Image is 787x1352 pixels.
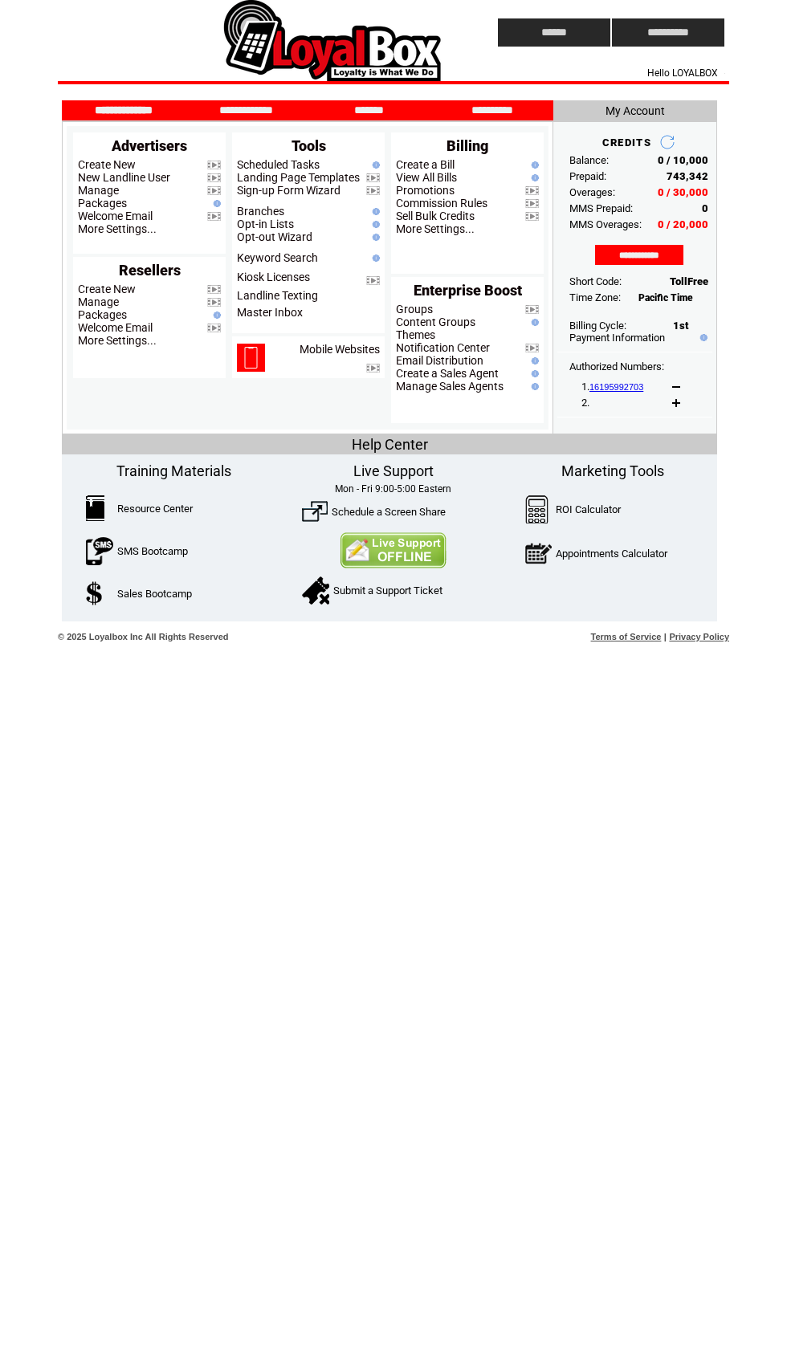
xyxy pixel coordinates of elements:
a: Create New [78,283,136,295]
img: video.png [525,186,539,195]
a: Keyword Search [237,251,318,264]
a: ROI Calculator [556,503,621,515]
img: video.png [207,285,221,294]
a: Packages [78,308,127,321]
span: MMS Overages: [569,218,642,230]
span: Short Code: [569,275,622,287]
img: help.gif [528,383,539,390]
span: Overages: [569,186,615,198]
a: Landing Page Templates [237,171,360,184]
a: Scheduled Tasks [237,158,320,171]
a: New Landline User [78,171,170,184]
a: Appointments Calculator [556,548,667,560]
a: Create a Bill [396,158,455,171]
img: help.gif [210,312,221,319]
img: mobile-websites.png [237,344,265,372]
img: video.png [525,305,539,314]
span: TollFree [670,275,708,287]
span: Pacific Time [638,292,693,303]
span: 1st [673,320,688,332]
span: Advertisers [112,137,187,154]
img: video.png [366,276,380,285]
a: Promotions [396,184,455,197]
a: Privacy Policy [669,632,729,641]
span: My Account [606,104,665,117]
a: More Settings... [396,222,475,235]
img: help.gif [369,221,380,228]
img: SupportTicket.png [302,576,329,605]
a: 16195992703 [589,382,643,392]
img: help.gif [528,357,539,364]
a: Manage [78,295,119,308]
span: Billing Cycle: [569,320,626,332]
img: AppointmentCalc.png [525,540,552,568]
img: video.png [207,161,221,169]
a: SMS Bootcamp [117,545,188,557]
a: Manage Sales Agents [396,380,504,393]
img: video.png [207,298,221,307]
img: help.gif [369,234,380,241]
a: Create New [78,158,136,171]
span: Prepaid: [569,170,606,182]
span: Resellers [119,262,181,279]
img: SMSBootcamp.png [86,537,113,565]
img: help.gif [696,334,707,341]
span: 0 / 10,000 [658,154,708,166]
img: video.png [207,186,221,195]
img: help.gif [369,255,380,262]
img: video.png [525,212,539,221]
img: help.gif [528,319,539,326]
span: MMS Prepaid: [569,202,633,214]
span: 0 / 30,000 [658,186,708,198]
a: Mobile Websites [300,343,380,356]
span: Mon - Fri 9:00-5:00 Eastern [335,483,451,495]
img: ScreenShare.png [302,499,328,524]
img: ResourceCenter.png [86,495,104,521]
img: video.png [207,173,221,182]
a: Welcome Email [78,210,153,222]
a: Master Inbox [237,306,303,319]
a: Schedule a Screen Share [332,506,446,518]
img: help.gif [210,200,221,207]
a: More Settings... [78,334,157,347]
a: Submit a Support Ticket [333,584,442,597]
span: 0 [702,202,708,214]
span: Tools [292,137,326,154]
a: Themes [396,328,435,341]
span: Training Materials [116,462,231,479]
span: Enterprise Boost [414,282,522,299]
a: Manage [78,184,119,197]
img: SalesBootcamp.png [86,581,104,605]
img: help.gif [369,161,380,169]
a: Landline Texting [237,289,318,302]
a: Resource Center [117,503,193,515]
span: Live Support [353,462,434,479]
img: help.gif [528,174,539,181]
a: Sell Bulk Credits [396,210,475,222]
span: 0 / 20,000 [658,218,708,230]
img: video.png [366,186,380,195]
img: video.png [366,364,380,373]
span: Authorized Numbers: [569,360,664,373]
a: More Settings... [78,222,157,235]
img: help.gif [369,208,380,215]
span: 743,342 [667,170,708,182]
img: video.png [207,324,221,332]
a: Payment Information [569,332,665,344]
a: Email Distribution [396,354,483,367]
img: video.png [525,344,539,352]
a: Create a Sales Agent [396,367,499,380]
span: Marketing Tools [561,462,664,479]
a: Packages [78,197,127,210]
span: Balance: [569,154,609,166]
img: video.png [366,173,380,182]
span: Billing [447,137,488,154]
a: Notification Center [396,341,490,354]
img: Calculator.png [525,495,549,523]
a: Sales Bootcamp [117,588,192,600]
span: © 2025 Loyalbox Inc All Rights Reserved [58,632,229,641]
img: video.png [525,199,539,208]
a: Opt-out Wizard [237,230,312,243]
a: Sign-up Form Wizard [237,184,340,197]
a: Commission Rules [396,197,487,210]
